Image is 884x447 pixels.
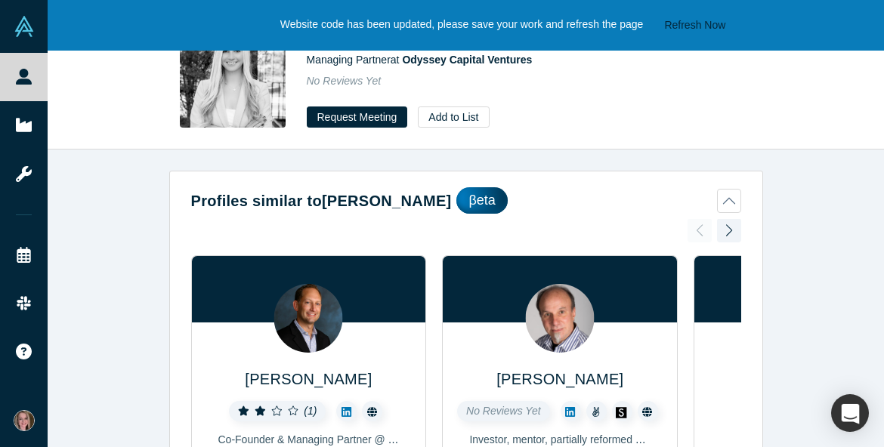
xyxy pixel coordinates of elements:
div: βeta [456,187,507,214]
button: Add to List [418,106,489,128]
span: Investor, mentor, partially reformed nerd, motorcyclist, collector of searchlights. [469,433,837,445]
i: ( 1 ) [304,405,317,417]
span: No Reviews Yet [466,405,541,417]
a: Odyssey Capital Ventures [402,54,532,66]
span: No Reviews Yet [307,75,382,87]
img: Neal Strickberger's Profile Image [526,284,595,353]
button: Profiles similar to[PERSON_NAME]βeta [191,187,741,214]
a: [PERSON_NAME] [245,371,372,387]
img: Patrick Lewis's Profile Image [274,284,343,353]
span: Co-Founder & Managing Partner @ BBL Ventures [218,433,453,445]
button: Request Meeting [307,106,408,128]
button: Refresh Now [659,16,731,35]
h2: Profiles similar to [PERSON_NAME] [191,190,452,212]
a: [PERSON_NAME] [496,371,623,387]
img: Olivia Hipkins's Profile Image [180,22,286,128]
img: Alchemist Vault Logo [14,16,35,37]
img: Anna Fahey's Account [14,410,35,431]
span: Managing Partner at [307,54,533,66]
